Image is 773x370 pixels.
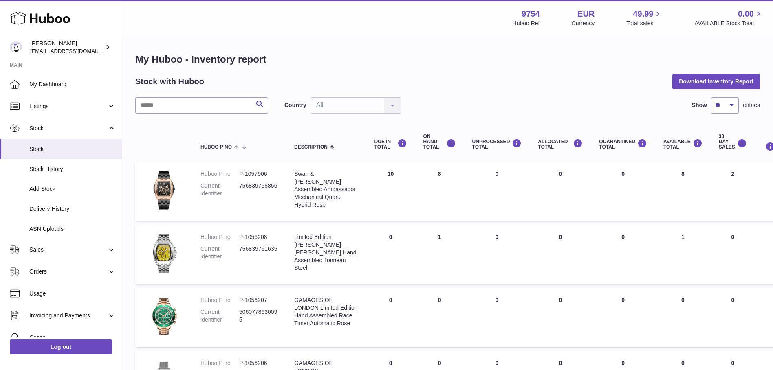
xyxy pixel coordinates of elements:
[200,182,239,197] dt: Current identifier
[655,225,711,284] td: 1
[239,296,278,304] dd: P-1056207
[572,20,595,27] div: Currency
[530,162,591,221] td: 0
[719,134,747,150] div: 30 DAY SALES
[200,359,239,367] dt: Huboo P no
[30,48,120,54] span: [EMAIL_ADDRESS][DOMAIN_NAME]
[239,233,278,241] dd: P-1056208
[29,268,107,276] span: Orders
[374,139,407,150] div: DUE IN TOTAL
[29,125,107,132] span: Stock
[29,225,116,233] span: ASN Uploads
[143,170,184,211] img: product image
[415,225,464,284] td: 1
[743,101,760,109] span: entries
[200,308,239,324] dt: Current identifier
[366,225,415,284] td: 0
[29,103,107,110] span: Listings
[423,134,456,150] div: ON HAND Total
[738,9,754,20] span: 0.00
[284,101,306,109] label: Country
[29,145,116,153] span: Stock
[294,144,328,150] span: Description
[200,233,239,241] dt: Huboo P no
[29,165,116,173] span: Stock History
[415,288,464,347] td: 0
[621,171,625,177] span: 0
[29,185,116,193] span: Add Stock
[599,139,647,150] div: QUARANTINED Total
[294,233,358,271] div: Limited Edition [PERSON_NAME] [PERSON_NAME] Hand Assembled Tonneau Steel
[711,225,755,284] td: 0
[366,162,415,221] td: 10
[464,225,530,284] td: 0
[472,139,522,150] div: UNPROCESSED Total
[513,20,540,27] div: Huboo Ref
[294,296,358,327] div: GAMAGES OF LONDON Limited Edition Hand Assembled Race Timer Automatic Rose
[621,297,625,303] span: 0
[633,9,653,20] span: 49.99
[10,41,22,53] img: info@fieldsluxury.london
[143,233,184,274] img: product image
[538,139,583,150] div: ALLOCATED Total
[663,139,703,150] div: AVAILABLE Total
[29,334,116,342] span: Cases
[29,81,116,88] span: My Dashboard
[10,339,112,354] a: Log out
[239,359,278,367] dd: P-1056206
[577,9,595,20] strong: EUR
[530,288,591,347] td: 0
[29,205,116,213] span: Delivery History
[366,288,415,347] td: 0
[711,288,755,347] td: 0
[692,101,707,109] label: Show
[239,308,278,324] dd: 5060778630095
[30,39,104,55] div: [PERSON_NAME]
[655,288,711,347] td: 0
[626,20,663,27] span: Total sales
[200,245,239,261] dt: Current identifier
[135,76,204,87] h2: Stock with Huboo
[239,245,278,261] dd: 756839761635
[655,162,711,221] td: 8
[621,234,625,240] span: 0
[672,74,760,89] button: Download Inventory Report
[143,296,184,337] img: product image
[239,170,278,178] dd: P-1057906
[464,288,530,347] td: 0
[522,9,540,20] strong: 9754
[694,20,763,27] span: AVAILABLE Stock Total
[415,162,464,221] td: 8
[29,290,116,298] span: Usage
[621,360,625,366] span: 0
[711,162,755,221] td: 2
[626,9,663,27] a: 49.99 Total sales
[239,182,278,197] dd: 756839755856
[200,144,232,150] span: Huboo P no
[464,162,530,221] td: 0
[200,296,239,304] dt: Huboo P no
[294,170,358,208] div: Swan & [PERSON_NAME] Assembled Ambassador Mechanical Quartz Hybrid Rose
[694,9,763,27] a: 0.00 AVAILABLE Stock Total
[200,170,239,178] dt: Huboo P no
[29,312,107,320] span: Invoicing and Payments
[29,246,107,254] span: Sales
[530,225,591,284] td: 0
[135,53,760,66] h1: My Huboo - Inventory report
